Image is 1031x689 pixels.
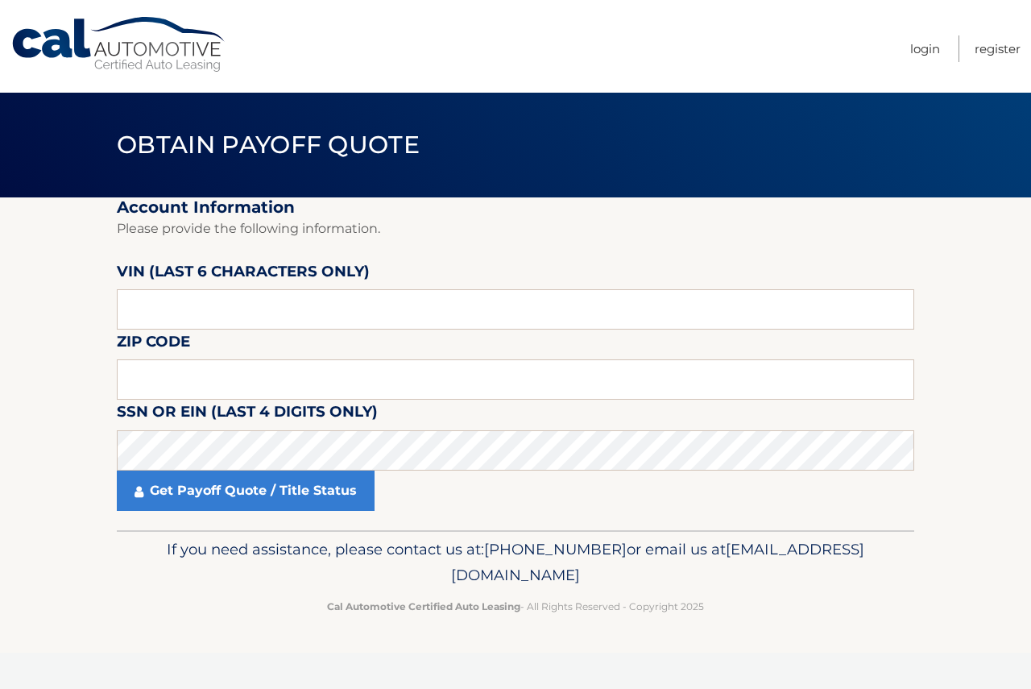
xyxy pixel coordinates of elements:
strong: Cal Automotive Certified Auto Leasing [327,600,520,612]
p: If you need assistance, please contact us at: or email us at [127,537,904,588]
label: SSN or EIN (last 4 digits only) [117,400,378,430]
span: [PHONE_NUMBER] [484,540,627,558]
a: Get Payoff Quote / Title Status [117,471,375,511]
a: Register [975,35,1021,62]
h2: Account Information [117,197,914,218]
label: VIN (last 6 characters only) [117,259,370,289]
p: - All Rights Reserved - Copyright 2025 [127,598,904,615]
a: Cal Automotive [10,16,228,73]
p: Please provide the following information. [117,218,914,240]
span: Obtain Payoff Quote [117,130,420,160]
a: Login [910,35,940,62]
label: Zip Code [117,330,190,359]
